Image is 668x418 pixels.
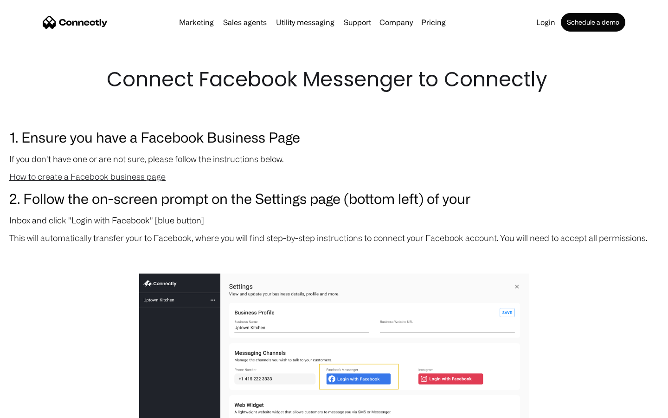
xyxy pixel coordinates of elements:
div: Company [379,16,413,29]
p: ‍ [9,249,659,262]
a: Schedule a demo [561,13,625,32]
aside: Language selected: English [9,402,56,415]
a: How to create a Facebook business page [9,172,166,181]
a: Login [533,19,559,26]
a: Sales agents [219,19,270,26]
a: Pricing [417,19,450,26]
h3: 1. Ensure you have a Facebook Business Page [9,126,659,148]
p: This will automatically transfer your to Facebook, where you will find step-by-step instructions ... [9,231,659,244]
a: Marketing [175,19,218,26]
h1: Connect Facebook Messenger to Connectly [107,65,561,94]
a: Support [340,19,375,26]
p: If you don't have one or are not sure, please follow the instructions below. [9,152,659,165]
p: Inbox and click "Login with Facebook" [blue button] [9,214,659,227]
ul: Language list [19,402,56,415]
h3: 2. Follow the on-screen prompt on the Settings page (bottom left) of your [9,188,659,209]
a: Utility messaging [272,19,338,26]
